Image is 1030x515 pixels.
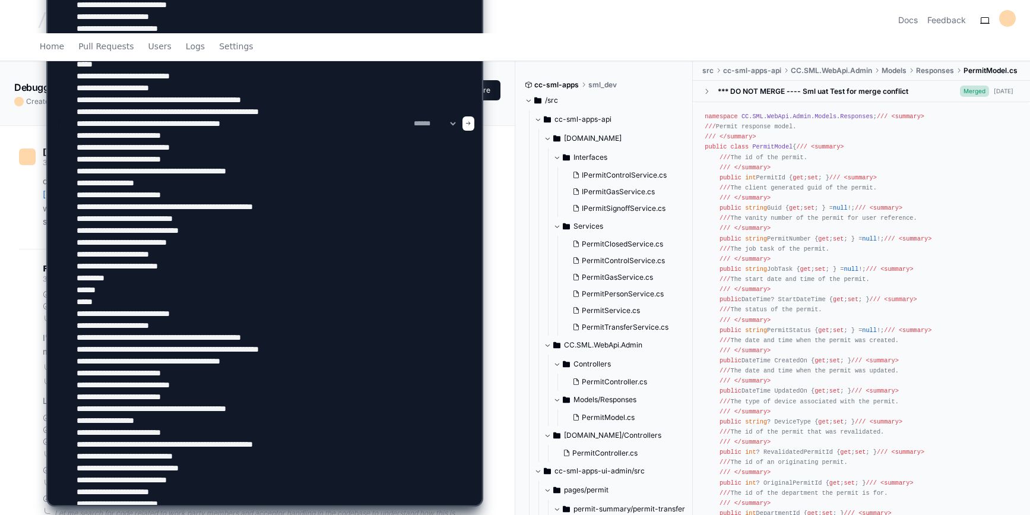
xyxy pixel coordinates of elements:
span: Pull Requests [78,43,134,50]
a: Logs [186,33,205,61]
a: Settings [219,33,253,61]
span: Settings [219,43,253,50]
a: Pull Requests [78,33,134,61]
span: Home [40,43,64,50]
a: Users [148,33,172,61]
span: Users [148,43,172,50]
a: Home [40,33,64,61]
span: Logs [186,43,205,50]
